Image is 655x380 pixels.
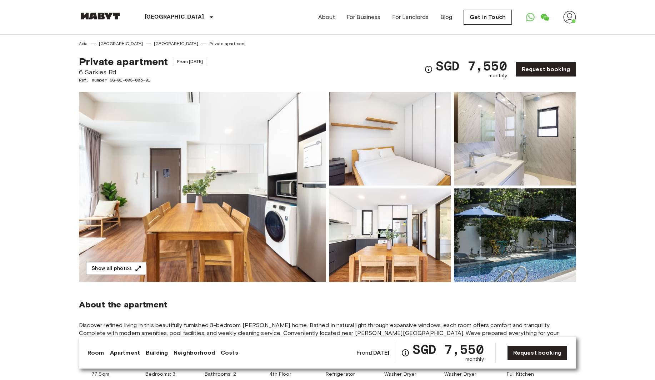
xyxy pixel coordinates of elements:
[146,349,168,357] a: Building
[79,40,88,47] a: Asia
[537,10,552,24] a: Open WeChat
[454,188,576,282] img: Picture of unit SG-01-003-005-01
[392,13,429,21] a: For Landlords
[221,349,238,357] a: Costs
[79,92,326,282] img: Marketing picture of unit SG-01-003-005-01
[563,11,576,24] img: avatar
[205,371,236,378] span: Bathrooms: 2
[326,371,355,378] span: Refrigerator
[329,92,451,186] img: Picture of unit SG-01-003-005-01
[145,13,204,21] p: [GEOGRAPHIC_DATA]
[440,13,452,21] a: Blog
[384,371,417,378] span: Washer Dryer
[454,92,576,186] img: Picture of unit SG-01-003-005-01
[346,13,381,21] a: For Business
[412,343,484,356] span: SGD 7,550
[356,349,390,357] span: From:
[79,321,576,345] span: Discover refined living in this beautifully furnished 3-bedroom [PERSON_NAME] home. Bathed in nat...
[79,13,122,20] img: Habyt
[79,68,206,77] span: 6 Sarkies Rd
[444,371,477,378] span: Washer Dryer
[424,65,433,74] svg: Check cost overview for full price breakdown. Please note that discounts apply to new joiners onl...
[401,349,410,357] svg: Check cost overview for full price breakdown. Please note that discounts apply to new joiners onl...
[79,55,168,68] span: Private apartment
[489,72,507,79] span: monthly
[523,10,537,24] a: Open WhatsApp
[269,371,291,378] span: 4th Floor
[174,58,206,65] span: From [DATE]
[464,10,512,25] a: Get in Touch
[436,59,507,72] span: SGD 7,550
[507,371,534,378] span: Full Kitchen
[209,40,246,47] a: Private apartment
[329,188,451,282] img: Picture of unit SG-01-003-005-01
[79,299,167,310] span: About the apartment
[154,40,198,47] a: [GEOGRAPHIC_DATA]
[110,349,140,357] a: Apartment
[174,349,215,357] a: Neighborhood
[516,62,576,77] a: Request booking
[507,345,567,360] a: Request booking
[79,77,206,83] span: Ref. number SG-01-003-005-01
[465,356,484,363] span: monthly
[371,349,389,356] b: [DATE]
[99,40,143,47] a: [GEOGRAPHIC_DATA]
[87,349,104,357] a: Room
[145,371,176,378] span: Bedrooms: 3
[318,13,335,21] a: About
[86,262,146,275] button: Show all photos
[91,371,109,378] span: 77 Sqm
